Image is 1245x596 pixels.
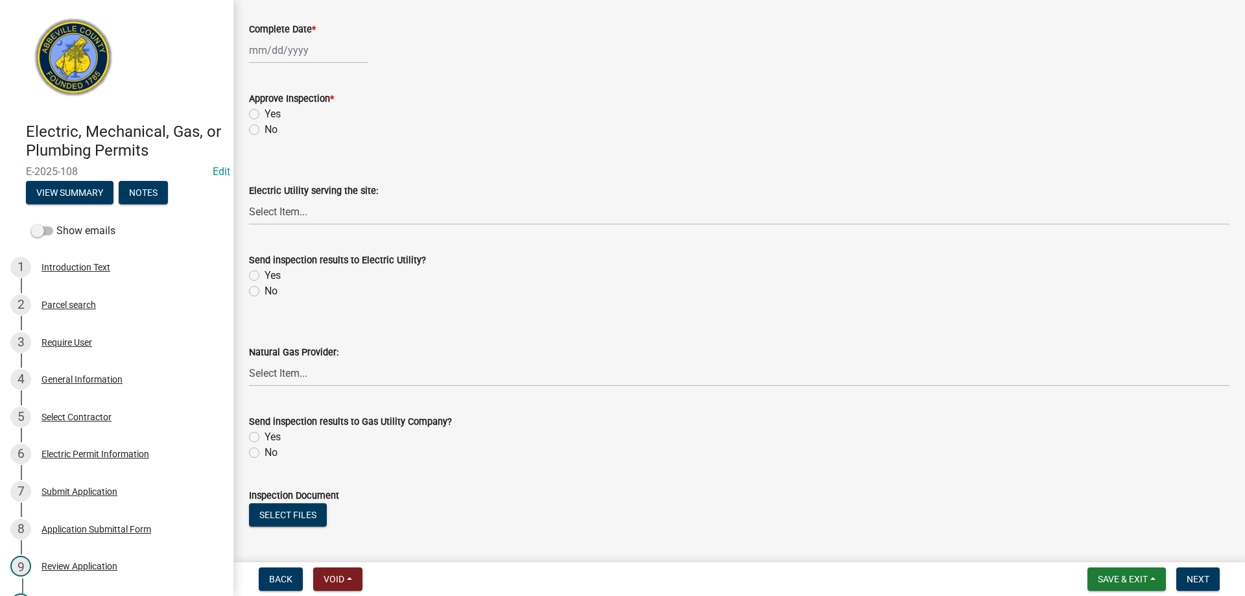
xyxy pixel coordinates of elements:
[26,123,223,160] h4: Electric, Mechanical, Gas, or Plumbing Permits
[41,562,117,571] div: Review Application
[10,294,31,315] div: 2
[265,429,281,445] label: Yes
[249,418,452,427] label: Send inspection results to Gas Utility Company?
[249,95,334,104] label: Approve Inspection
[249,187,378,196] label: Electric Utility serving the site:
[119,181,168,204] button: Notes
[1098,574,1148,584] span: Save & Exit
[26,14,121,109] img: Abbeville County, South Carolina
[31,223,115,239] label: Show emails
[249,37,368,64] input: mm/dd/yyyy
[265,283,278,299] label: No
[259,567,303,591] button: Back
[249,25,316,34] label: Complete Date
[249,503,327,527] button: Select files
[1176,567,1220,591] button: Next
[213,165,230,178] wm-modal-confirm: Edit Application Number
[265,268,281,283] label: Yes
[41,300,96,309] div: Parcel search
[324,574,344,584] span: Void
[265,122,278,137] label: No
[10,444,31,464] div: 6
[26,188,113,198] wm-modal-confirm: Summary
[41,525,151,534] div: Application Submittal Form
[41,338,92,347] div: Require User
[26,181,113,204] button: View Summary
[249,492,339,501] label: Inspection Document
[265,445,278,460] label: No
[10,481,31,502] div: 7
[10,332,31,353] div: 3
[249,256,426,265] label: Send inspection results to Electric Utility?
[10,519,31,540] div: 8
[265,106,281,122] label: Yes
[41,375,123,384] div: General Information
[10,407,31,427] div: 5
[10,369,31,390] div: 4
[41,449,149,459] div: Electric Permit Information
[41,487,117,496] div: Submit Application
[10,556,31,577] div: 9
[1187,574,1209,584] span: Next
[313,567,362,591] button: Void
[249,348,338,357] label: Natural Gas Provider:
[10,257,31,278] div: 1
[119,188,168,198] wm-modal-confirm: Notes
[1087,567,1166,591] button: Save & Exit
[269,574,292,584] span: Back
[41,263,110,272] div: Introduction Text
[41,412,112,422] div: Select Contractor
[213,165,230,178] a: Edit
[26,165,207,178] span: E-2025-108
